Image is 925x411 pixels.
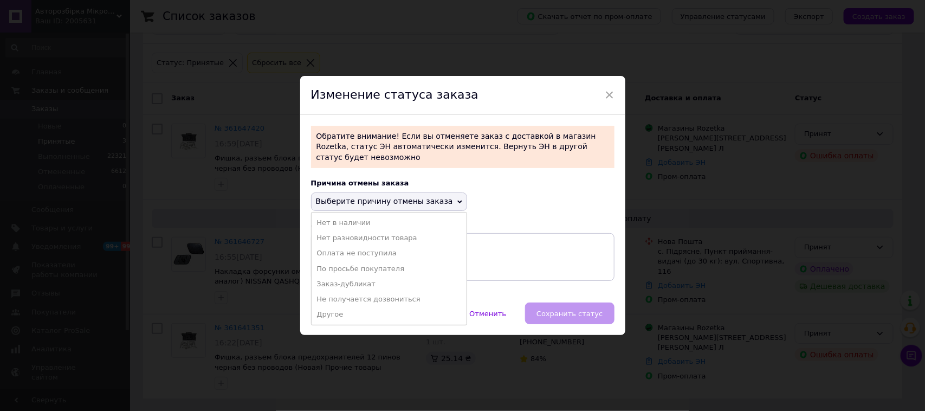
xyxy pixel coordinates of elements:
[316,197,453,206] span: Выберите причину отмены заказа
[605,86,614,104] span: ×
[312,307,467,322] li: Другое
[312,215,467,230] li: Нет в наличии
[312,277,467,292] li: Заказ-дубликат
[312,292,467,307] li: Не получается дозвониться
[458,303,518,324] button: Отменить
[469,310,506,318] span: Отменить
[311,126,614,169] p: Обратите внимание! Если вы отменяете заказ с доставкой в магазин Rozetka, статус ЭН автоматически...
[300,76,625,115] div: Изменение статуса заказа
[312,230,467,246] li: Нет разновидности товара
[311,179,614,187] div: Причина отмены заказа
[312,261,467,277] li: По просьбе покупателя
[312,246,467,261] li: Оплата не поступила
